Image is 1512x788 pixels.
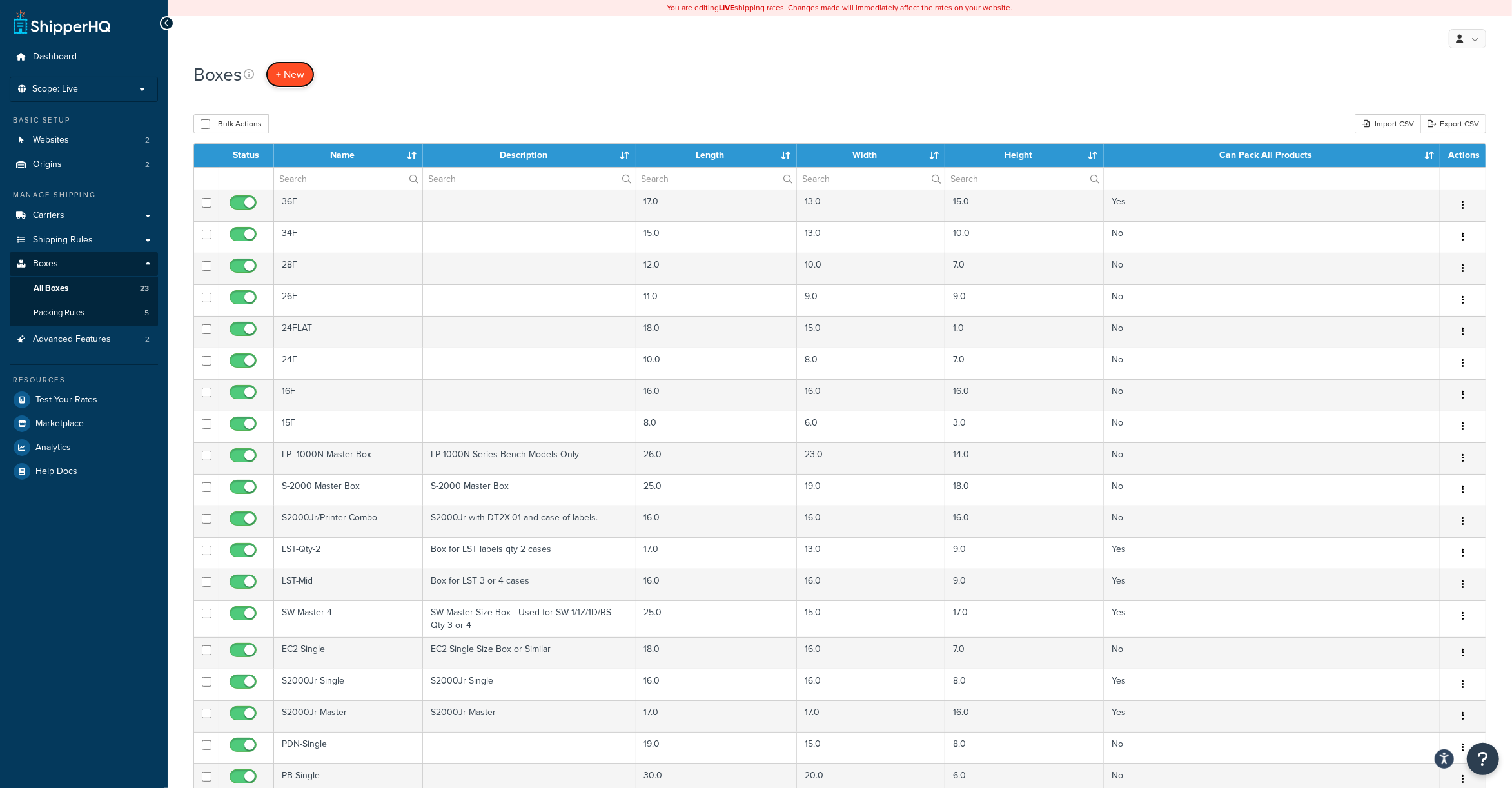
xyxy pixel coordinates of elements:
div: Manage Shipping [10,190,158,201]
td: 16F [274,379,423,411]
td: No [1104,506,1440,537]
td: 17.0 [636,537,797,569]
td: 9.0 [945,284,1103,316]
a: ShipperHQ Home [14,10,110,35]
td: 7.0 [945,348,1103,379]
td: Yes [1104,190,1440,221]
td: 36F [274,190,423,221]
td: 18.0 [945,474,1103,506]
td: 7.0 [945,637,1103,669]
td: LP-1000N Series Bench Models Only [423,442,636,474]
td: No [1104,637,1440,669]
td: EC2 Single Size Box or Similar [423,637,636,669]
td: 15.0 [636,221,797,253]
td: 13.0 [797,537,946,569]
td: 17.0 [636,190,797,221]
li: Boxes [10,252,158,326]
td: Yes [1104,537,1440,569]
span: Websites [33,135,69,146]
h1: Boxes [193,62,242,87]
input: Search [423,168,636,190]
td: 10.0 [636,348,797,379]
td: SW-Master-4 [274,600,423,637]
th: Width : activate to sort column ascending [797,144,946,167]
b: LIVE [720,2,735,14]
td: 15.0 [797,600,946,637]
td: 7.0 [945,253,1103,284]
td: 6.0 [797,411,946,442]
input: Search [636,168,796,190]
input: Search [797,168,945,190]
td: 10.0 [797,253,946,284]
span: 5 [144,308,149,319]
td: S2000Jr Single [274,669,423,700]
li: All Boxes [10,277,158,300]
td: No [1104,253,1440,284]
td: 18.0 [636,637,797,669]
td: 24F [274,348,423,379]
span: Dashboard [33,52,77,63]
td: LP -1000N Master Box [274,442,423,474]
td: LST-Mid [274,569,423,600]
td: No [1104,284,1440,316]
div: Basic Setup [10,115,158,126]
td: S-2000 Master Box [423,474,636,506]
td: 12.0 [636,253,797,284]
td: 1.0 [945,316,1103,348]
td: No [1104,442,1440,474]
span: Help Docs [35,466,77,477]
td: 8.0 [636,411,797,442]
td: 16.0 [636,379,797,411]
li: Origins [10,153,158,177]
td: 26.0 [636,442,797,474]
td: 13.0 [797,221,946,253]
td: Yes [1104,569,1440,600]
td: 16.0 [945,379,1103,411]
li: Shipping Rules [10,228,158,252]
td: 16.0 [945,700,1103,732]
td: Yes [1104,669,1440,700]
a: Export CSV [1420,114,1486,133]
div: Resources [10,375,158,386]
td: 8.0 [945,732,1103,763]
th: Actions [1440,144,1486,167]
span: Origins [33,159,62,170]
span: 2 [145,135,150,146]
td: 16.0 [797,506,946,537]
input: Search [274,168,422,190]
a: Packing Rules 5 [10,301,158,325]
td: 15F [274,411,423,442]
td: 18.0 [636,316,797,348]
td: No [1104,348,1440,379]
td: 9.0 [945,569,1103,600]
button: Open Resource Center [1467,743,1499,775]
td: No [1104,474,1440,506]
span: Analytics [35,442,71,453]
td: 15.0 [797,316,946,348]
span: 23 [140,283,149,294]
a: Marketplace [10,412,158,435]
td: Yes [1104,700,1440,732]
td: 28F [274,253,423,284]
span: Packing Rules [34,308,84,319]
td: S2000Jr Master [274,700,423,732]
td: EC2 Single [274,637,423,669]
li: Analytics [10,436,158,459]
a: Test Your Rates [10,388,158,411]
td: Box for LST 3 or 4 cases [423,569,636,600]
td: 19.0 [636,732,797,763]
td: 17.0 [945,600,1103,637]
td: 14.0 [945,442,1103,474]
td: 16.0 [636,669,797,700]
li: Packing Rules [10,301,158,325]
td: No [1104,411,1440,442]
td: 17.0 [797,700,946,732]
td: 3.0 [945,411,1103,442]
span: Boxes [33,259,58,270]
li: Dashboard [10,45,158,69]
td: SW-Master Size Box - Used for SW-1/1Z/1D/RS Qty 3 or 4 [423,600,636,637]
a: Help Docs [10,460,158,483]
td: 25.0 [636,600,797,637]
span: All Boxes [34,283,68,294]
